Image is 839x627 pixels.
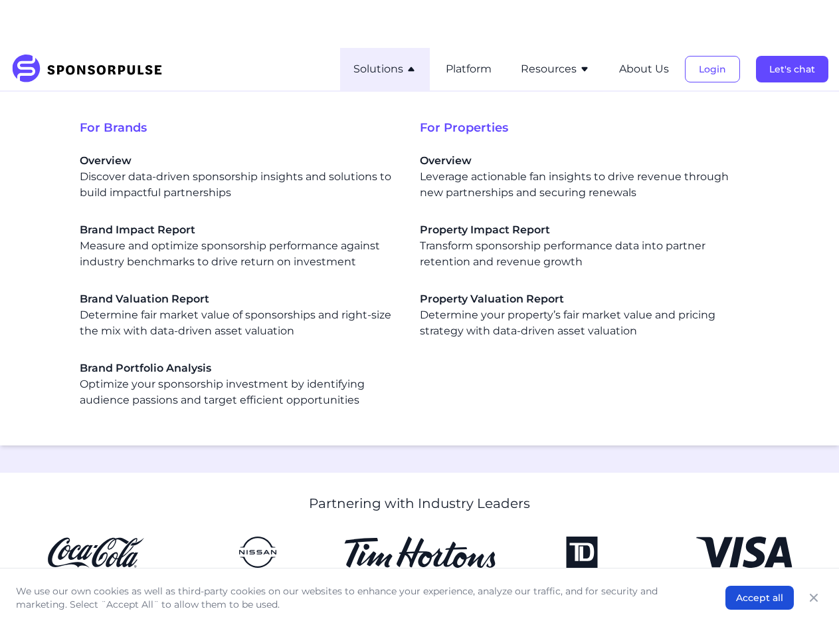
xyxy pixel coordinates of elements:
[309,494,530,513] p: Partnering with Industry Leaders
[619,61,669,77] button: About Us
[773,563,839,627] iframe: Chat Widget
[80,222,399,238] span: Brand Impact Report
[685,56,740,82] button: Login
[756,56,828,82] button: Let's chat
[668,537,820,568] img: Visa
[506,537,658,568] img: TD
[420,222,739,270] a: Property Impact ReportTransform sponsorship performance data into partner retention and revenue g...
[420,153,739,169] span: Overview
[420,222,739,270] div: Transform sponsorship performance data into partner retention and revenue growth
[11,55,172,84] img: SponsorPulse
[80,291,399,339] a: Brand Valuation ReportDetermine fair market value of sponsorships and right-size the mix with dat...
[420,153,739,201] div: Leverage actionable fan insights to drive revenue through new partnerships and securing renewals
[20,537,171,568] img: CocaCola
[16,584,699,611] p: We use our own cookies as well as third-party cookies on our websites to enhance your experience,...
[80,360,399,408] a: Brand Portfolio AnalysisOptimize your sponsorship investment by identifying audience passions and...
[353,61,417,77] button: Solutions
[80,360,399,408] div: Optimize your sponsorship investment by identifying audience passions and target efficient opport...
[80,153,399,201] a: OverviewDiscover data-driven sponsorship insights and solutions to build impactful partnerships
[80,222,399,270] a: Brand Impact ReportMeasure and optimize sponsorship performance against industry benchmarks to dr...
[619,63,669,75] a: About Us
[685,63,740,75] a: Login
[756,63,828,75] a: Let's chat
[80,360,399,376] span: Brand Portfolio Analysis
[80,153,399,201] div: Discover data-driven sponsorship insights and solutions to build impactful partnerships
[446,63,492,75] a: Platform
[182,537,333,568] img: Nissan
[420,291,739,307] span: Property Valuation Report
[80,153,399,169] span: Overview
[80,222,399,270] div: Measure and optimize sponsorship performance against industry benchmarks to drive return on inves...
[80,118,420,137] span: For Brands
[446,61,492,77] button: Platform
[420,118,760,137] span: For Properties
[344,537,496,568] img: Tim Hortons
[420,222,739,238] span: Property Impact Report
[521,61,590,77] button: Resources
[420,153,739,201] a: OverviewLeverage actionable fan insights to drive revenue through new partnerships and securing r...
[80,291,399,307] span: Brand Valuation Report
[420,291,739,339] div: Determine your property’s fair market value and pricing strategy with data-driven asset valuation
[420,291,739,339] a: Property Valuation ReportDetermine your property’s fair market value and pricing strategy with da...
[725,586,794,610] button: Accept all
[80,291,399,339] div: Determine fair market value of sponsorships and right-size the mix with data-driven asset valuation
